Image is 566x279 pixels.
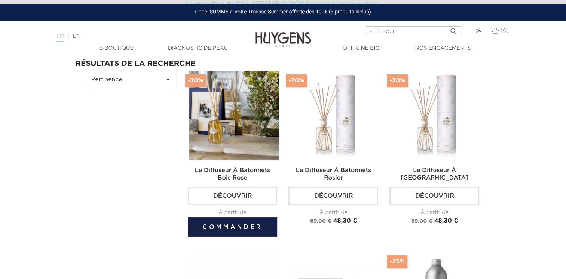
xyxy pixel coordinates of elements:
span: (0) [501,28,509,33]
i:  [163,75,172,84]
div: À partir de [389,209,479,217]
a: FR [56,34,64,42]
span: 48,30 € [434,218,458,224]
i:  [449,25,458,34]
h2: Résultats de la recherche [76,59,491,68]
a: Le Diffuseur À Batonnets Rosier [296,168,371,181]
span: -25% [387,255,407,268]
a: Officine Bio [324,45,399,52]
div: | [53,32,230,41]
a: Découvrir [288,187,378,205]
span: -30% [286,74,307,87]
span: 48,30 € [333,218,357,224]
span: -30% [185,74,206,87]
span: 69,00 € [310,218,331,224]
a: EN [73,34,80,39]
div: À partir de [288,209,378,217]
a: Découvrir [188,187,278,205]
img: Huygens [255,20,311,49]
a: E-Boutique [79,45,154,52]
span: -30% [387,74,408,87]
button: Commander [188,217,278,237]
button:  [447,24,461,34]
a: Découvrir [389,187,479,205]
a: Le Diffuseur À Batonnets Bois Rose [195,168,270,181]
img: Le Diffuseur À Batonnets Temple [391,71,481,160]
input: Rechercher [366,26,461,36]
a: Nos engagements [406,45,480,52]
button: Pertinence [87,71,177,88]
img: Le Diffuseur À Batonnets Rosier [290,71,380,160]
a: Le Diffuseur À [GEOGRAPHIC_DATA] [401,168,469,181]
span: 69,00 € [411,218,432,224]
a: Diagnostic de peau [160,45,235,52]
div: À partir de [188,209,278,217]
